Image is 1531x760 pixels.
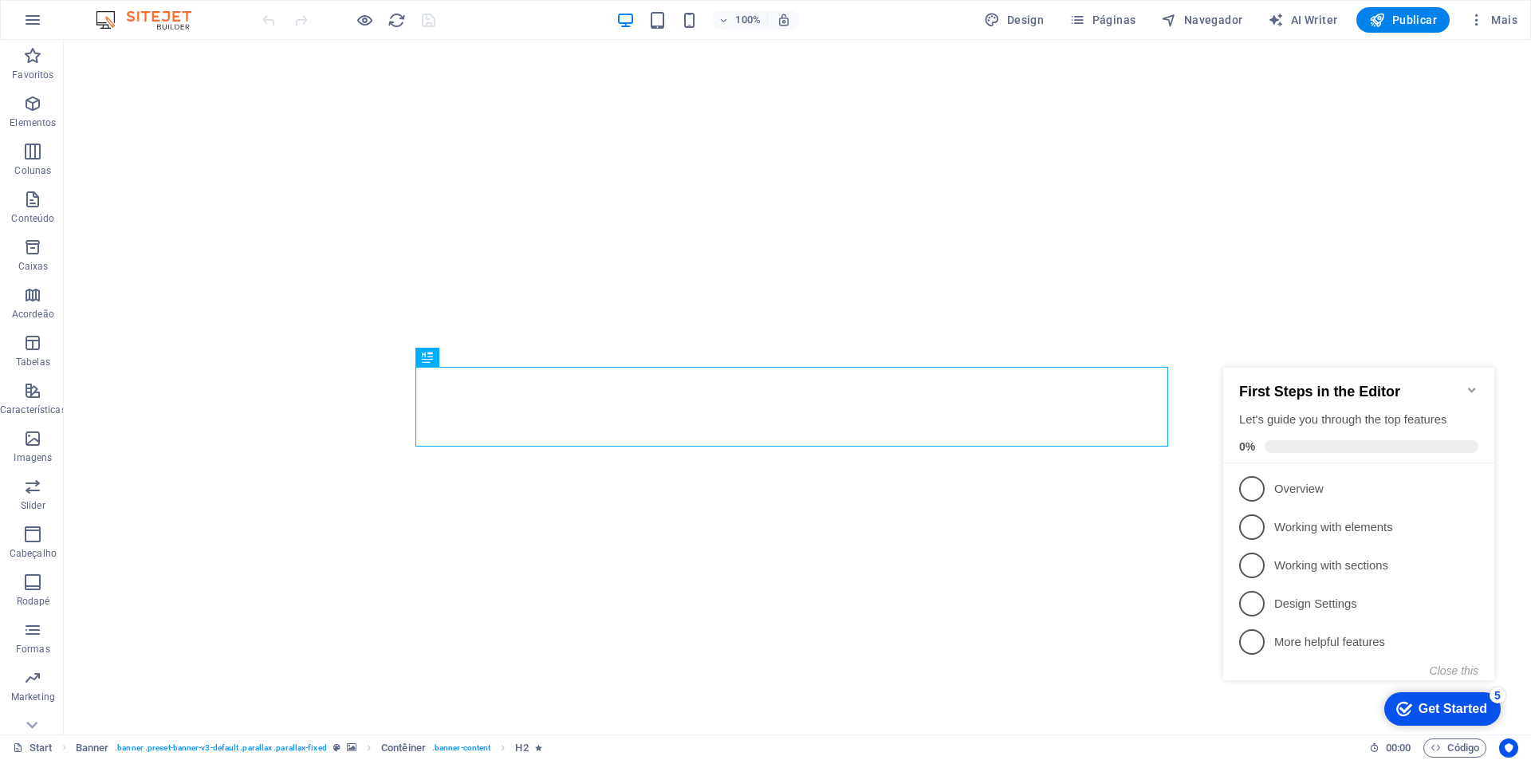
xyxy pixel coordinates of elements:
[11,212,54,225] p: Conteúdo
[10,547,57,560] p: Cabeçalho
[14,451,52,464] p: Imagens
[1369,12,1437,28] span: Publicar
[515,738,528,758] span: Clique para selecionar. Clique duas vezes para editar
[57,172,249,189] p: Working with elements
[22,65,262,81] div: Let's guide you through the top features
[14,164,51,177] p: Colunas
[13,738,53,758] a: Clique para cancelar a seleção. Clique duas vezes para abrir as Páginas
[777,13,791,27] i: Ao redimensionar, ajusta automaticamente o nível de zoom para caber no dispositivo escolhido.
[167,345,284,379] div: Get Started 5 items remaining, 0% complete
[978,7,1050,33] div: Design (Ctrl+Alt+Y)
[6,276,277,314] li: More helpful features
[735,10,761,30] h6: 100%
[1431,738,1479,758] span: Código
[978,7,1050,33] button: Design
[535,743,542,752] i: O elemento contém uma animação
[1155,7,1249,33] button: Navegador
[1397,742,1399,754] span: :
[6,238,277,276] li: Design Settings
[1161,12,1242,28] span: Navegador
[1069,12,1135,28] span: Páginas
[1469,12,1517,28] span: Mais
[387,10,406,30] button: reload
[76,738,542,758] nav: breadcrumb
[1261,7,1344,33] button: AI Writer
[711,10,768,30] button: 100%
[6,199,277,238] li: Working with sections
[388,11,406,30] i: Recarregar página
[6,161,277,199] li: Working with elements
[1462,7,1524,33] button: Mais
[115,738,326,758] span: . banner .preset-banner-v3-default .parallax .parallax-fixed
[202,355,270,369] div: Get Started
[57,134,249,151] p: Overview
[347,743,356,752] i: Este elemento contém um plano de fundo
[213,317,262,330] button: Close this
[1423,738,1486,758] button: Código
[76,738,109,758] span: Clique para selecionar. Clique duas vezes para editar
[92,10,211,30] img: Editor Logo
[18,260,49,273] p: Caixas
[11,691,55,703] p: Marketing
[6,123,277,161] li: Overview
[57,249,249,266] p: Design Settings
[1268,12,1337,28] span: AI Writer
[333,743,340,752] i: Este elemento é uma predefinição personalizável
[17,595,50,608] p: Rodapé
[10,116,56,129] p: Elementos
[16,356,50,368] p: Tabelas
[1356,7,1450,33] button: Publicar
[12,308,54,321] p: Acordeão
[1386,738,1411,758] span: 00 00
[57,211,249,227] p: Working with sections
[355,10,374,30] button: Clique aqui para sair do modo de visualização e continuar editando
[984,12,1044,28] span: Design
[22,93,48,106] span: 0%
[22,37,262,53] h2: First Steps in the Editor
[57,287,249,304] p: More helpful features
[1499,738,1518,758] button: Usercentrics
[249,37,262,49] div: Minimize checklist
[432,738,490,758] span: . banner-content
[12,69,53,81] p: Favoritos
[1063,7,1142,33] button: Páginas
[273,341,289,356] div: 5
[16,643,50,656] p: Formas
[381,738,426,758] span: Clique para selecionar. Clique duas vezes para editar
[1369,738,1411,758] h6: Tempo de sessão
[21,499,45,512] p: Slider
